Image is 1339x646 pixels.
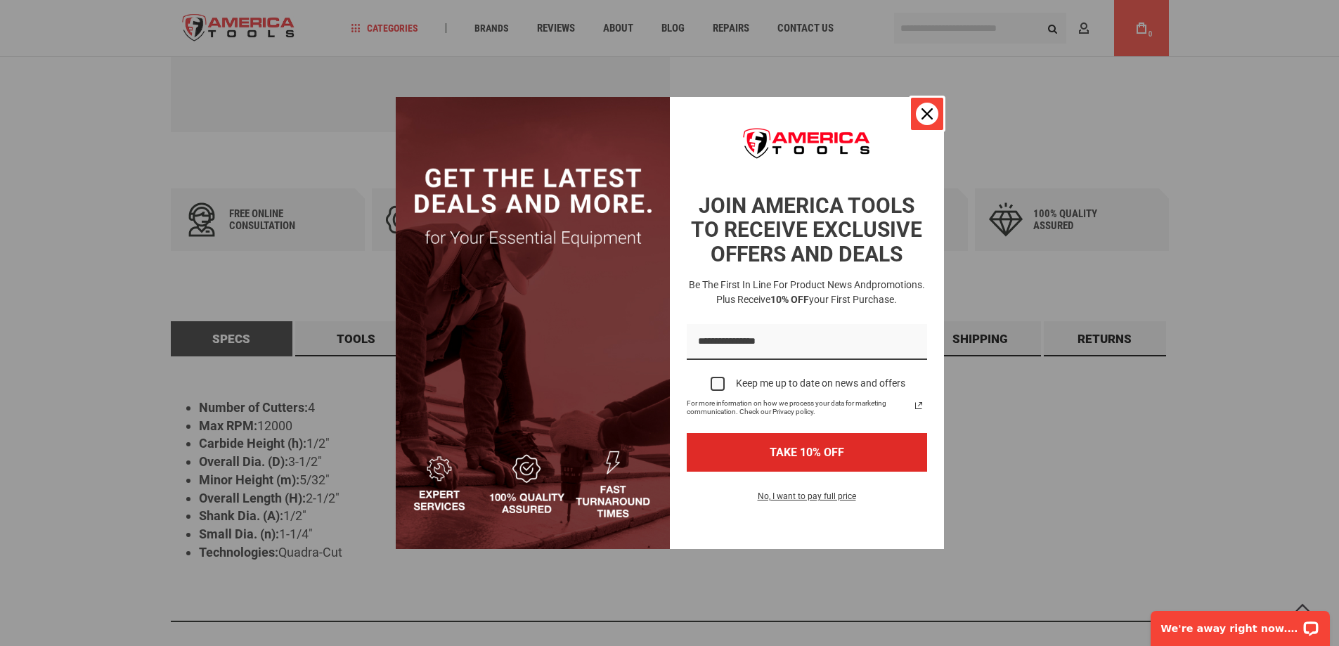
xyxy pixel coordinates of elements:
iframe: LiveChat chat widget [1141,602,1339,646]
svg: link icon [910,397,927,414]
svg: close icon [921,108,933,119]
button: TAKE 10% OFF [687,433,927,472]
a: Read our Privacy Policy [910,397,927,414]
span: For more information on how we process your data for marketing communication. Check our Privacy p... [687,399,910,416]
strong: JOIN AMERICA TOOLS TO RECEIVE EXCLUSIVE OFFERS AND DEALS [691,193,922,266]
div: Keep me up to date on news and offers [736,377,905,389]
button: No, I want to pay full price [746,489,867,512]
button: Close [910,97,944,131]
input: Email field [687,324,927,360]
h3: Be the first in line for product news and [684,278,930,307]
strong: 10% OFF [770,294,809,305]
